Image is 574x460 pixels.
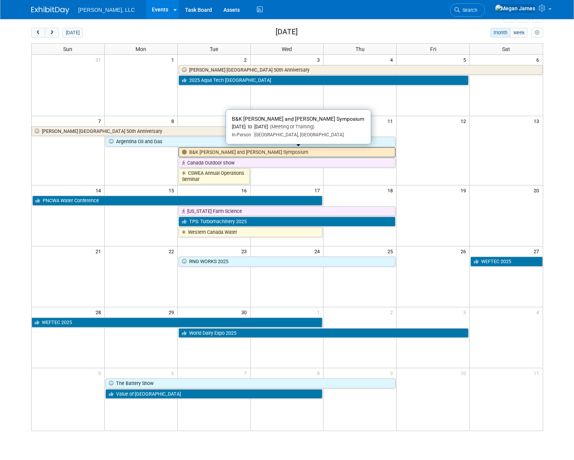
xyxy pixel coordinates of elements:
[62,28,83,38] button: [DATE]
[179,227,323,237] a: Western Canada Water
[95,55,104,64] span: 31
[495,4,536,13] img: Megan James
[536,307,543,317] span: 4
[533,246,543,256] span: 27
[314,246,323,256] span: 24
[105,379,395,388] a: The Battery Show
[276,28,298,36] h2: [DATE]
[462,307,469,317] span: 3
[389,368,396,378] span: 9
[316,368,323,378] span: 8
[510,28,528,38] button: week
[105,389,323,399] a: Value of [GEOGRAPHIC_DATA]
[502,46,510,52] span: Sat
[252,132,344,137] span: [GEOGRAPHIC_DATA], [GEOGRAPHIC_DATA]
[533,116,543,126] span: 13
[282,46,292,52] span: Wed
[536,55,543,64] span: 6
[179,206,396,216] a: [US_STATE] Farm Science
[356,46,365,52] span: Thu
[232,124,365,130] div: [DATE] to [DATE]
[244,368,250,378] span: 7
[533,185,543,195] span: 20
[63,46,72,52] span: Sun
[179,217,396,227] a: TPS: Turbomachinery 2025
[460,116,469,126] span: 12
[387,246,396,256] span: 25
[241,246,250,256] span: 23
[168,185,177,195] span: 15
[171,368,177,378] span: 6
[179,65,543,75] a: [PERSON_NAME] [GEOGRAPHIC_DATA] 50th Anniversary
[97,368,104,378] span: 5
[232,116,365,122] span: B&K [PERSON_NAME] and [PERSON_NAME] Symposium
[136,46,146,52] span: Mon
[314,185,323,195] span: 17
[241,185,250,195] span: 16
[316,55,323,64] span: 3
[460,368,469,378] span: 10
[95,307,104,317] span: 28
[105,137,395,147] a: Argentina Oil and Gas
[168,246,177,256] span: 22
[531,28,543,38] button: myCustomButton
[460,185,469,195] span: 19
[450,3,485,17] a: Search
[95,185,104,195] span: 14
[460,246,469,256] span: 26
[462,55,469,64] span: 5
[232,132,252,137] span: In-Person
[387,116,396,126] span: 11
[535,30,540,35] i: Personalize Calendar
[533,368,543,378] span: 11
[490,28,510,38] button: month
[244,55,250,64] span: 2
[179,158,396,168] a: Canada Outdoor show
[430,46,436,52] span: Fri
[171,55,177,64] span: 1
[179,147,396,157] a: B&K [PERSON_NAME] and [PERSON_NAME] Symposium
[268,124,315,129] span: (Meeting or Training)
[45,28,59,38] button: next
[31,6,69,14] img: ExhibitDay
[389,55,396,64] span: 4
[460,7,478,13] span: Search
[95,246,104,256] span: 21
[32,126,250,136] a: [PERSON_NAME] [GEOGRAPHIC_DATA] 50th Anniversary
[168,307,177,317] span: 29
[316,307,323,317] span: 1
[241,307,250,317] span: 30
[78,7,135,13] span: [PERSON_NAME], LLC
[470,257,542,267] a: WEFTEC 2025
[210,46,218,52] span: Tue
[387,185,396,195] span: 18
[389,307,396,317] span: 2
[32,318,323,327] a: WEFTEC 2025
[97,116,104,126] span: 7
[179,257,396,267] a: RNG WORKS 2025
[179,168,250,184] a: CSWEA Annual Operations Seminar
[179,75,469,85] a: 2025 Aqua Tech [GEOGRAPHIC_DATA]
[31,28,45,38] button: prev
[32,196,323,206] a: PNCWA Water Conference
[171,116,177,126] span: 8
[179,328,469,338] a: World Dairy Expo 2025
